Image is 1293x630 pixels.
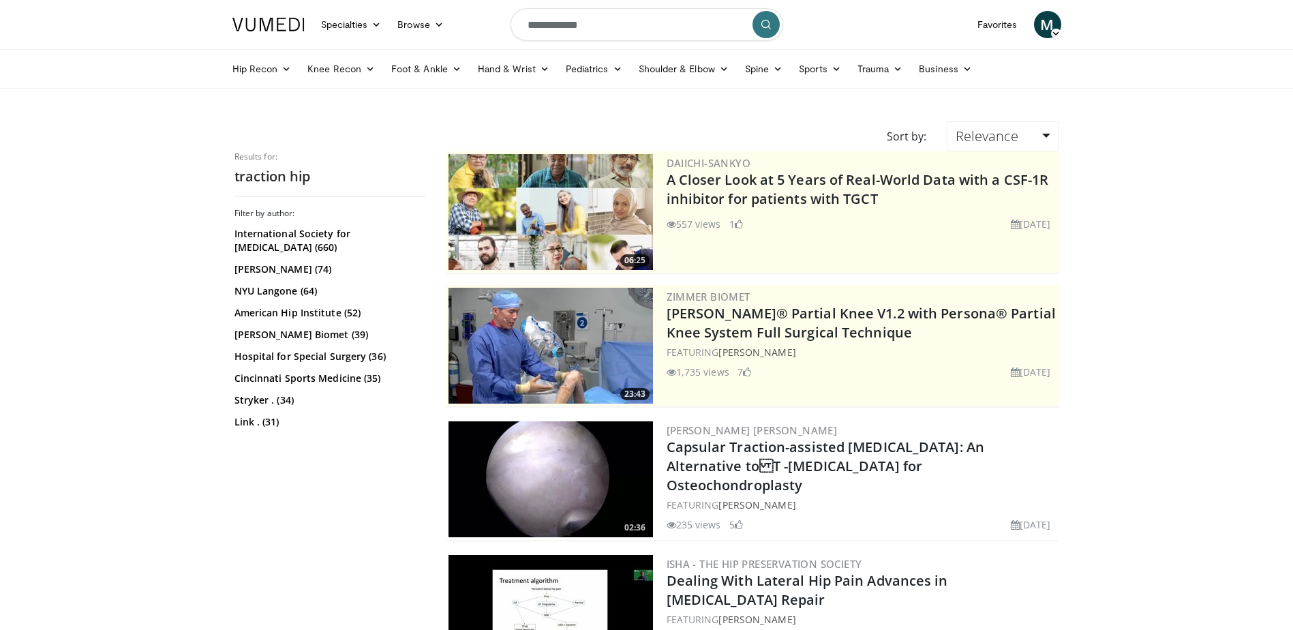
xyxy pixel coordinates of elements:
a: Specialties [313,11,390,38]
a: Hand & Wrist [470,55,558,82]
li: [DATE] [1011,217,1051,231]
a: Business [911,55,980,82]
div: Sort by: [877,121,937,151]
img: d2cd8000-0408-4e53-a6f1-5001a3fd42fe.300x170_q85_crop-smart_upscale.jpg [448,421,653,537]
a: 02:36 [448,421,653,537]
span: 23:43 [620,388,650,400]
a: [PERSON_NAME] Biomet (39) [234,328,422,342]
a: [PERSON_NAME] [718,498,795,511]
a: 06:25 [448,154,653,270]
input: Search topics, interventions [511,8,783,41]
a: [PERSON_NAME]® Partial Knee V1.2 with Persona® Partial Knee System Full Surgical Technique [667,304,1056,342]
a: M [1034,11,1061,38]
a: A Closer Look at 5 Years of Real-World Data with a CSF-1R inhibitor for patients with TGCT [667,170,1049,208]
div: FEATURING [667,612,1056,627]
a: Foot & Ankle [383,55,470,82]
a: Link . (31) [234,415,422,429]
img: 99b1778f-d2b2-419a-8659-7269f4b428ba.300x170_q85_crop-smart_upscale.jpg [448,288,653,404]
a: [PERSON_NAME] (74) [234,262,422,276]
a: Pediatrics [558,55,630,82]
a: NYU Langone (64) [234,284,422,298]
a: 23:43 [448,288,653,404]
li: 5 [729,517,743,532]
p: Results for: [234,151,425,162]
a: Favorites [969,11,1026,38]
h3: Filter by author: [234,208,425,219]
a: International Society for [MEDICAL_DATA] (660) [234,227,422,254]
div: FEATURING [667,498,1056,512]
a: Cincinnati Sports Medicine (35) [234,372,422,385]
li: 1,735 views [667,365,729,379]
img: VuMedi Logo [232,18,305,31]
a: Relevance [947,121,1059,151]
li: 7 [737,365,751,379]
a: Daiichi-Sankyo [667,156,751,170]
a: [PERSON_NAME] [718,613,795,626]
a: Knee Recon [299,55,383,82]
a: Spine [737,55,791,82]
li: [DATE] [1011,365,1051,379]
a: Hip Recon [224,55,300,82]
a: Stryker . (34) [234,393,422,407]
li: 235 views [667,517,721,532]
li: 1 [729,217,743,231]
a: Trauma [849,55,911,82]
a: Shoulder & Elbow [630,55,737,82]
a: [PERSON_NAME] [718,346,795,359]
a: Capsular Traction-assisted [MEDICAL_DATA]: An Alternative to T -[MEDICAL_DATA] for Osteochondropl... [667,438,985,494]
h2: traction hip [234,168,425,185]
div: FEATURING [667,345,1056,359]
li: 557 views [667,217,721,231]
a: Zimmer Biomet [667,290,750,303]
a: American Hip Institute (52) [234,306,422,320]
img: 93c22cae-14d1-47f0-9e4a-a244e824b022.png.300x170_q85_crop-smart_upscale.jpg [448,154,653,270]
span: 02:36 [620,522,650,534]
li: [DATE] [1011,517,1051,532]
a: [PERSON_NAME] [PERSON_NAME] [667,423,838,437]
a: ISHA - The Hip Preservation Society [667,557,862,571]
a: Sports [791,55,849,82]
span: Relevance [956,127,1018,145]
a: Browse [389,11,452,38]
a: Dealing With Lateral Hip Pain Advances in [MEDICAL_DATA] Repair [667,571,948,609]
a: Hospital for Special Surgery (36) [234,350,422,363]
span: 06:25 [620,254,650,267]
